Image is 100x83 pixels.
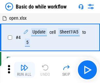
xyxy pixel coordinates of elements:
img: Run All [20,64,28,72]
span: open.xlsx [9,15,27,21]
div: 5 [25,39,30,47]
img: Skip [62,64,70,72]
span: # 4 [16,35,21,40]
div: Sheet1!A5 [58,28,80,36]
div: Run All [17,73,32,76]
button: Skip [56,62,77,78]
img: Support [78,4,84,9]
img: Back [5,3,13,10]
div: Update [31,28,47,36]
div: Basic do while workflow [16,4,67,10]
img: Settings menu [87,3,95,10]
div: cell [50,30,56,35]
div: Skip [62,73,70,76]
img: Main button [82,65,92,75]
div: to [82,30,86,35]
button: Run All [14,62,35,78]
